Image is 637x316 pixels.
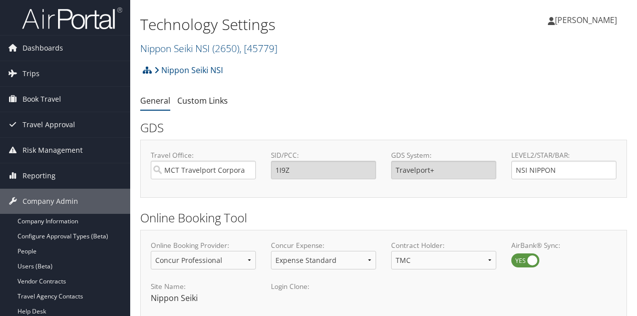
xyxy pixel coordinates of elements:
[23,189,78,214] span: Company Admin
[154,60,223,80] a: Nippon Seiki NSI
[140,14,465,35] h1: Technology Settings
[151,281,256,291] label: Site Name:
[511,253,539,267] label: AirBank® Sync
[239,42,277,55] span: , [ 45779 ]
[23,163,56,188] span: Reporting
[151,150,256,160] label: Travel Office:
[140,42,277,55] a: Nippon Seiki NSI
[23,61,40,86] span: Trips
[23,138,83,163] span: Risk Management
[177,95,228,106] a: Custom Links
[140,95,170,106] a: General
[511,150,616,160] label: LEVEL2/STAR/BAR:
[391,150,496,160] label: GDS System:
[23,36,63,61] span: Dashboards
[548,5,627,35] a: [PERSON_NAME]
[391,240,496,250] label: Contract Holder:
[271,240,376,250] label: Concur Expense:
[555,15,617,26] span: [PERSON_NAME]
[212,42,239,55] span: ( 2650 )
[511,240,616,250] label: AirBank® Sync:
[151,292,256,305] p: Nippon Seiki
[271,281,376,291] label: Login Clone:
[22,7,122,30] img: airportal-logo.png
[140,209,627,226] h2: Online Booking Tool
[271,150,376,160] label: SID/PCC:
[23,112,75,137] span: Travel Approval
[140,119,619,136] h2: GDS
[151,240,256,250] label: Online Booking Provider:
[23,87,61,112] span: Book Travel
